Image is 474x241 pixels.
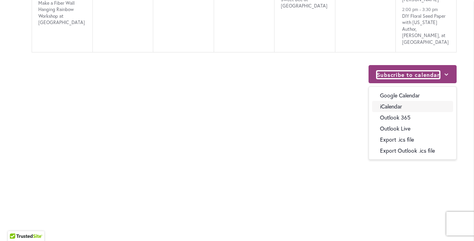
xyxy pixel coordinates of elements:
time: 3:30 pm [422,7,438,12]
a: Outlook Live [374,125,451,133]
span: - [419,7,421,12]
a: DIY Floral Seed Paper with [US_STATE] Author, [PERSON_NAME], at [GEOGRAPHIC_DATA] [402,13,449,45]
time: 2:00 pm [402,7,418,12]
a: iCalendar [374,103,451,110]
a: Export .ics file [374,136,451,144]
iframe: Launch Accessibility Center [6,213,28,235]
button: Subscribe to calendar [377,71,440,78]
a: Google Calendar [374,92,451,99]
a: Export Outlook .ics file [374,147,451,155]
a: Outlook 365 [374,114,451,121]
